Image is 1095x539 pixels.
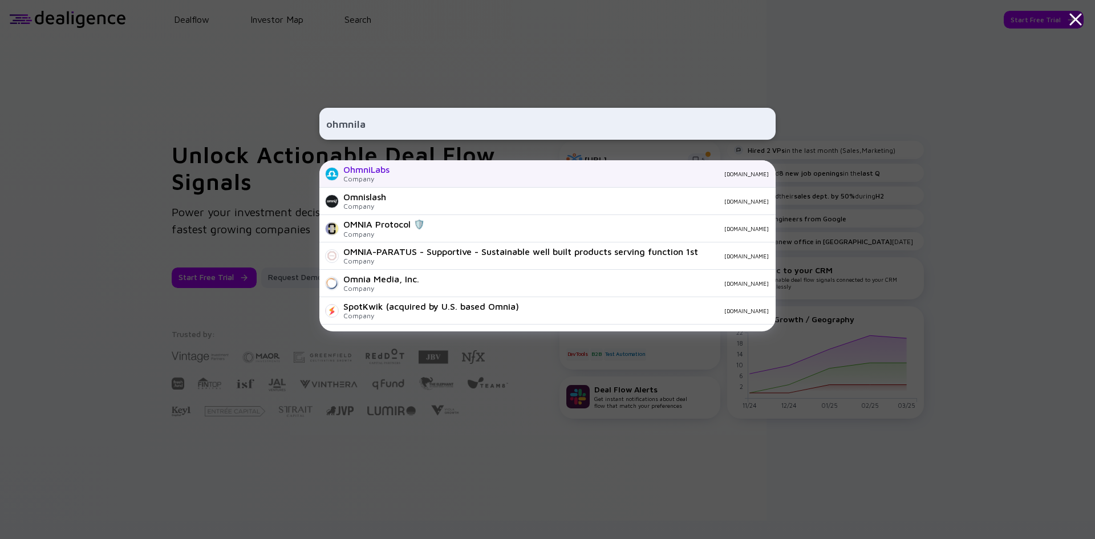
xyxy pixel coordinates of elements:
[343,219,425,230] div: OMNIA Protocol 🛡️
[343,164,390,175] div: OhmniLabs
[399,171,769,177] div: [DOMAIN_NAME]
[343,329,411,339] div: OMNIA Partners
[343,257,698,265] div: Company
[343,246,698,257] div: OMNIA-PARATUS - Supportive - Sustainable well built products serving function 1st
[428,280,769,287] div: [DOMAIN_NAME]
[343,202,386,210] div: Company
[343,311,519,320] div: Company
[395,198,769,205] div: [DOMAIN_NAME]
[434,225,769,232] div: [DOMAIN_NAME]
[343,284,419,293] div: Company
[707,253,769,260] div: [DOMAIN_NAME]
[343,274,419,284] div: Omnia Media, Inc.
[343,192,386,202] div: Omnislash
[343,230,425,238] div: Company
[343,301,519,311] div: SpotKwik (acquired by U.S. based Omnia)
[528,307,769,314] div: [DOMAIN_NAME]
[326,114,769,134] input: Search Company or Investor...
[343,175,390,183] div: Company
